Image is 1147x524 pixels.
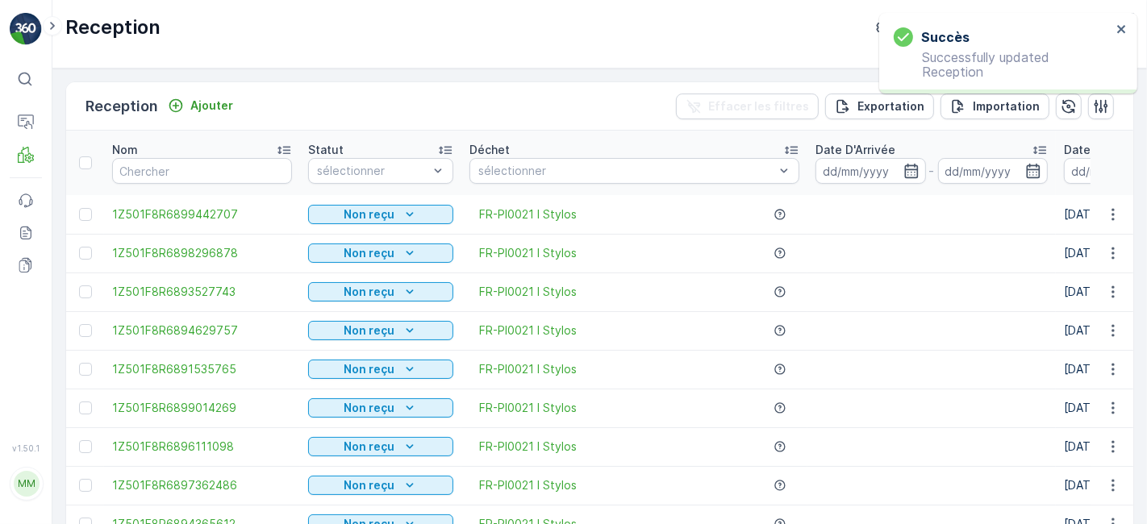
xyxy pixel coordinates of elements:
[79,324,92,337] div: Toggle Row Selected
[929,161,935,181] p: -
[79,247,92,260] div: Toggle Row Selected
[161,96,240,115] button: Ajouter
[317,163,428,179] p: sélectionner
[79,363,92,376] div: Toggle Row Selected
[79,440,92,453] div: Toggle Row Selected
[815,142,895,158] p: Date D'Arrivée
[344,439,395,455] p: Non reçu
[973,98,1040,114] p: Importation
[344,245,395,261] p: Non reçu
[112,158,292,184] input: Chercher
[344,322,395,339] p: Non reçu
[478,163,774,179] p: sélectionner
[10,456,42,511] button: MM
[479,245,577,261] a: FR-PI0021 I Stylos
[479,400,577,416] a: FR-PI0021 I Stylos
[308,321,453,340] button: Non reçu
[65,15,161,40] p: Reception
[1116,23,1128,38] button: close
[344,361,395,377] p: Non reçu
[479,284,577,300] a: FR-PI0021 I Stylos
[676,94,819,119] button: Effacer les filtres
[479,439,577,455] a: FR-PI0021 I Stylos
[308,243,453,263] button: Non reçu
[825,94,934,119] button: Exportation
[79,208,92,221] div: Toggle Row Selected
[112,284,292,300] a: 1Z501F8R6893527743
[344,284,395,300] p: Non reçu
[112,439,292,455] a: 1Z501F8R6896111098
[190,98,233,114] p: Ajouter
[479,477,577,493] a: FR-PI0021 I Stylos
[112,477,292,493] a: 1Z501F8R6897362486
[941,94,1049,119] button: Importation
[79,401,92,414] div: Toggle Row Selected
[112,322,292,339] a: 1Z501F8R6894629757
[10,13,42,45] img: logo
[308,476,453,495] button: Non reçu
[815,158,926,184] input: dd/mm/yyyy
[479,361,577,377] a: FR-PI0021 I Stylos
[708,98,809,114] p: Effacer les filtres
[857,98,924,114] p: Exportation
[10,443,42,453] span: v 1.50.1
[79,479,92,492] div: Toggle Row Selected
[479,322,577,339] a: FR-PI0021 I Stylos
[344,206,395,222] p: Non reçu
[479,206,577,222] a: FR-PI0021 I Stylos
[308,437,453,456] button: Non reçu
[308,205,453,224] button: Non reçu
[86,95,158,118] p: Reception
[894,50,1112,79] p: Successfully updated Reception
[112,361,292,377] a: 1Z501F8R6891535765
[344,477,395,493] p: Non reçu
[308,282,453,302] button: Non reçu
[308,360,453,379] button: Non reçu
[308,142,344,158] p: Statut
[112,206,292,222] a: 1Z501F8R6899442707
[112,245,292,261] a: 1Z501F8R6898296878
[14,471,40,497] div: MM
[112,400,292,416] a: 1Z501F8R6899014269
[79,285,92,298] div: Toggle Row Selected
[921,27,970,47] h3: Succès
[469,142,510,158] p: Déchet
[112,142,138,158] p: Nom
[308,398,453,418] button: Non reçu
[344,400,395,416] p: Non reçu
[938,158,1049,184] input: dd/mm/yyyy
